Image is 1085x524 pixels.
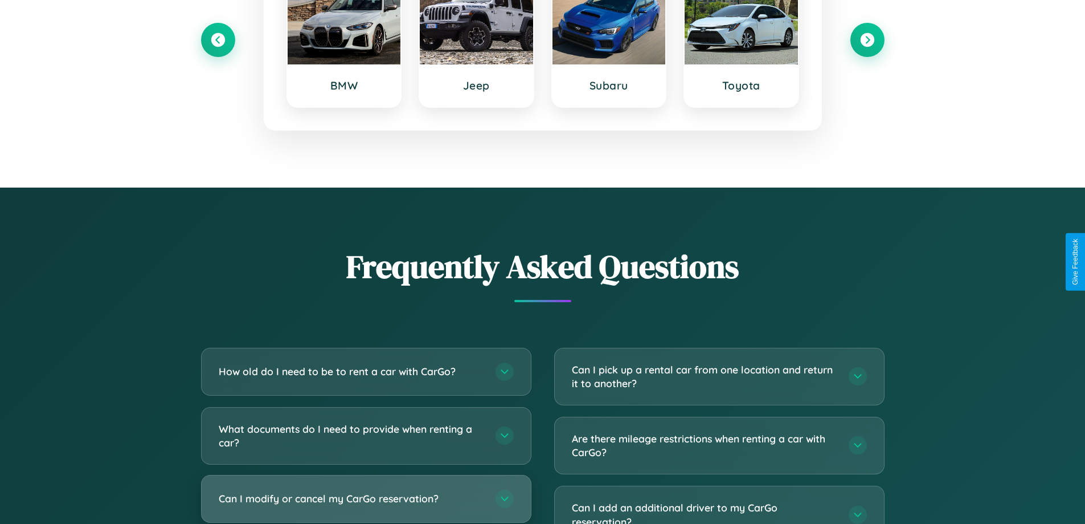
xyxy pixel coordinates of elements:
[201,245,885,289] h2: Frequently Asked Questions
[564,79,654,92] h3: Subaru
[572,432,837,460] h3: Are there mileage restrictions when renting a car with CarGo?
[219,422,484,450] h3: What documents do I need to provide when renting a car?
[431,79,522,92] h3: Jeep
[299,79,390,92] h3: BMW
[1071,239,1079,285] div: Give Feedback
[219,491,484,506] h3: Can I modify or cancel my CarGo reservation?
[219,364,484,379] h3: How old do I need to be to rent a car with CarGo?
[696,79,787,92] h3: Toyota
[572,363,837,391] h3: Can I pick up a rental car from one location and return it to another?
